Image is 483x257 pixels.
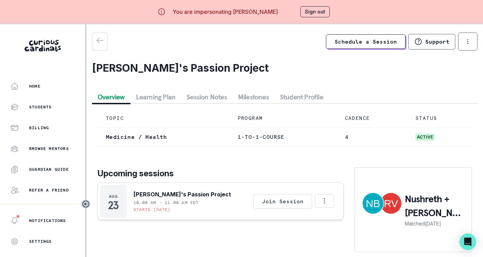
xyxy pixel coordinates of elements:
[98,109,229,127] td: TOPIC
[173,8,278,16] p: You are impersonating [PERSON_NAME]
[92,91,130,103] button: Overview
[134,207,171,212] p: Starts [DATE]
[253,194,312,209] button: Join Session
[326,34,405,49] a: Schedule a Session
[229,127,337,147] td: 1-to-1-course
[363,193,383,214] img: Nushreth Bhuiyan
[134,190,231,198] p: [PERSON_NAME]'s Passion Project
[337,109,407,127] td: CADENCE
[108,202,119,209] p: 23
[98,127,229,147] td: Medicine / Health
[29,167,69,172] p: Guardian Guide
[109,194,118,199] p: Aug
[29,83,40,89] p: Home
[29,239,52,244] p: Settings
[381,193,401,214] img: Risha Vasanthavada
[25,40,61,52] img: Curious Cardinals Logo
[425,38,449,45] p: Support
[29,104,52,110] p: Students
[181,91,233,103] button: Session Notes
[81,200,90,209] button: Toggle sidebar
[408,34,455,50] button: Support
[416,134,435,141] span: active
[300,6,330,17] button: Sign out
[458,33,477,51] button: options
[233,91,274,103] button: Milestones
[29,125,49,131] p: Billing
[459,233,476,250] div: Open Intercom Messenger
[92,62,477,74] h2: [PERSON_NAME]'s Passion Project
[337,127,407,147] td: 4
[29,146,69,151] p: Browse Mentors
[229,109,337,127] td: PROGRAM
[315,194,334,208] button: Options
[274,91,329,103] button: Student Profile
[130,91,181,103] button: Learning Plan
[29,218,66,223] p: Notifications
[134,200,199,205] p: 10:00 AM - 11:00 AM EDT
[405,192,465,220] p: Nushreth + [PERSON_NAME]
[405,220,465,227] p: Matched [DATE]
[407,109,472,127] td: STATUS
[98,167,344,180] p: Upcoming sessions
[29,187,69,193] p: Refer a friend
